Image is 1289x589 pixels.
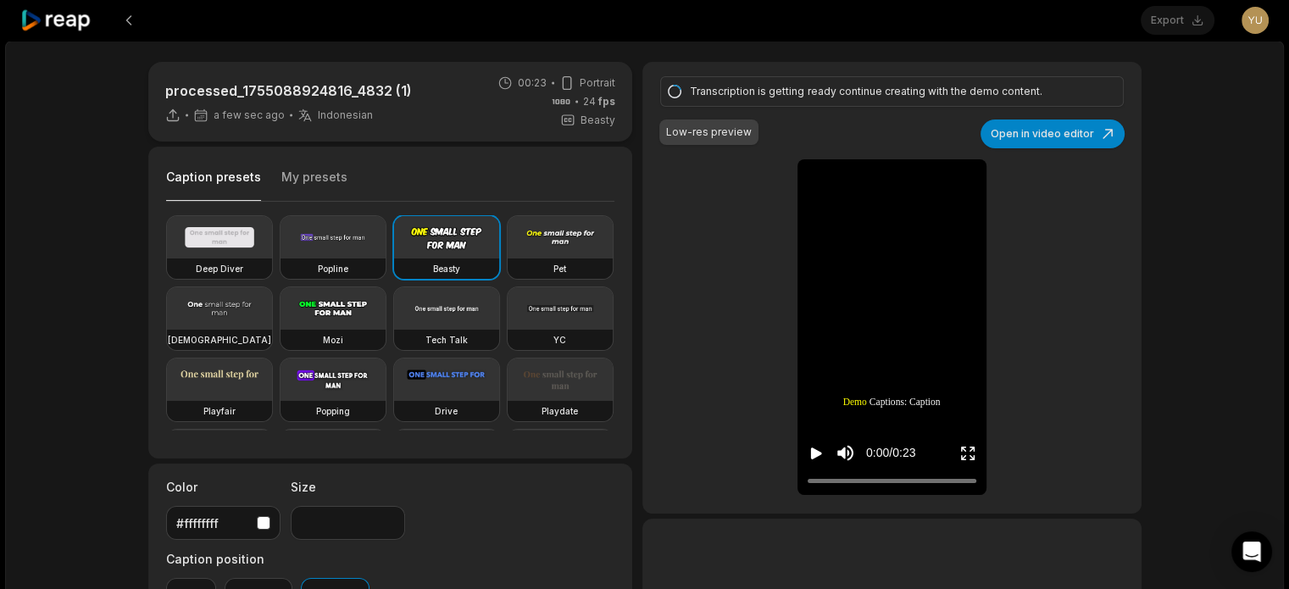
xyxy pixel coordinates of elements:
h3: Beasty [433,262,460,275]
button: Caption presets [166,169,261,202]
span: Beasty [581,113,615,128]
h3: Tech Talk [425,333,468,347]
div: 0:00 / 0:23 [866,444,915,462]
div: Low-res preview [666,125,752,140]
h3: YC [553,333,566,347]
span: Indonesian [318,108,373,122]
h3: Playdate [542,404,578,418]
button: Enter Fullscreen [959,437,976,469]
label: Size [291,478,405,496]
h3: Pet [553,262,566,275]
span: a few sec ago [214,108,285,122]
span: 24 [583,94,615,109]
label: Color [166,478,281,496]
span: 00:23 [518,75,547,91]
span: Captions: [870,395,907,409]
span: Demo [843,395,867,409]
h3: Playfair [203,404,236,418]
div: #ffffffff [176,514,250,532]
button: Play video [808,437,825,469]
span: fps [598,95,615,108]
div: Transcription is getting ready continue creating with the demo content. [690,84,1088,99]
h3: Popline [318,262,348,275]
label: Caption position [166,550,369,568]
button: Mute sound [835,442,856,464]
h3: Mozi [323,333,343,347]
button: Open in video editor [981,119,1125,148]
button: My presets [281,169,347,201]
h3: Deep Diver [196,262,243,275]
h3: [DEMOGRAPHIC_DATA] [168,333,271,347]
h3: Popping [316,404,350,418]
div: Open Intercom Messenger [1231,531,1272,572]
p: processed_1755088924816_4832 (1) [165,81,412,101]
h3: Drive [435,404,458,418]
span: Caption [909,395,941,409]
span: Portrait [580,75,615,91]
button: #ffffffff [166,506,281,540]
